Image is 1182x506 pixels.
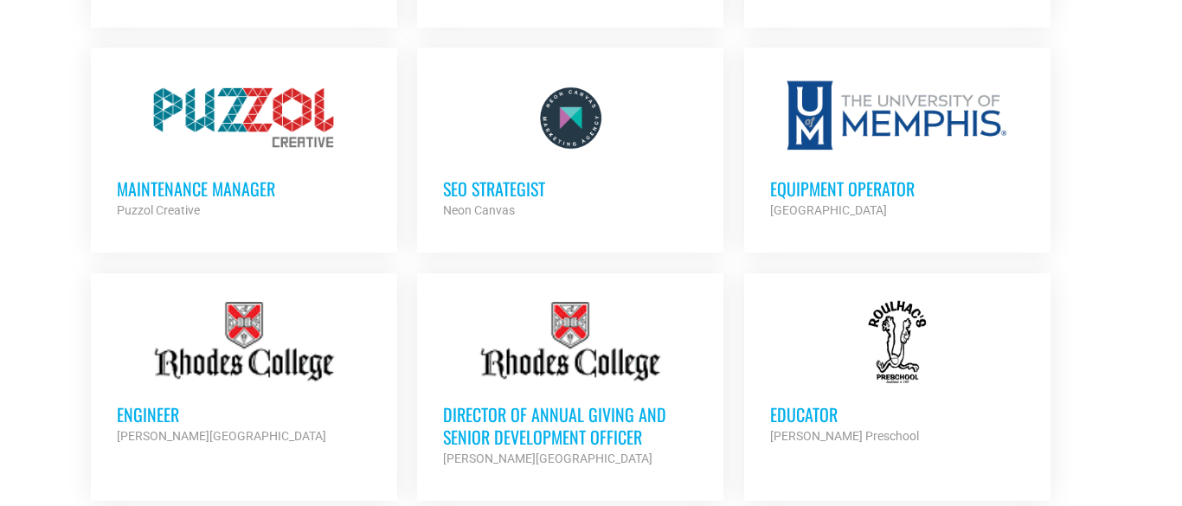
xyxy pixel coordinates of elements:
a: Equipment Operator [GEOGRAPHIC_DATA] [744,48,1050,247]
strong: Puzzol Creative [117,203,200,217]
h3: Director of Annual Giving and Senior Development Officer [443,403,697,448]
h3: Equipment Operator [770,177,1025,200]
strong: [PERSON_NAME][GEOGRAPHIC_DATA] [443,452,652,465]
a: Director of Annual Giving and Senior Development Officer [PERSON_NAME][GEOGRAPHIC_DATA] [417,273,723,495]
h3: Educator [770,403,1025,426]
a: Engineer [PERSON_NAME][GEOGRAPHIC_DATA] [91,273,397,472]
strong: [PERSON_NAME][GEOGRAPHIC_DATA] [117,429,326,443]
strong: [GEOGRAPHIC_DATA] [770,203,887,217]
a: Educator [PERSON_NAME] Preschool [744,273,1050,472]
strong: [PERSON_NAME] Preschool [770,429,919,443]
h3: Maintenance Manager [117,177,371,200]
a: Maintenance Manager Puzzol Creative [91,48,397,247]
strong: Neon Canvas [443,203,515,217]
h3: Engineer [117,403,371,426]
a: SEO Strategist Neon Canvas [417,48,723,247]
h3: SEO Strategist [443,177,697,200]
